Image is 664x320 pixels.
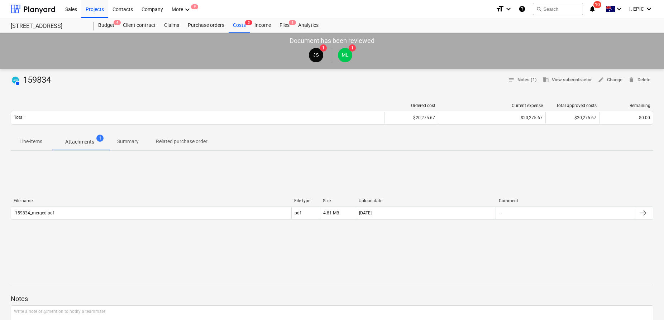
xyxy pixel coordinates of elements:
[505,74,540,86] button: Notes (1)
[441,103,543,108] div: Current expense
[229,18,250,33] a: Costs3
[245,20,252,25] span: 3
[598,76,622,84] span: Change
[94,18,119,33] a: Budget4
[19,138,42,145] p: Line-items
[499,198,633,203] div: Comment
[349,44,356,52] span: 1
[191,4,198,9] span: 9
[628,76,650,84] span: Delete
[508,76,537,84] span: Notes (1)
[65,138,94,146] p: Attachments
[359,210,372,215] div: [DATE]
[294,198,317,203] div: File type
[14,115,24,121] p: Total
[338,48,352,62] div: Matt Lebon
[114,20,121,25] span: 4
[508,77,515,83] span: notes
[309,48,323,62] div: Jacob Salta
[628,286,664,320] iframe: Chat Widget
[645,5,653,13] i: keyboard_arrow_down
[593,1,601,8] span: 10
[519,5,526,13] i: Knowledge base
[543,77,549,83] span: business
[441,115,543,120] div: $20,275.67
[14,198,288,203] div: File name
[313,52,319,58] span: JS
[94,18,119,33] div: Budget
[589,5,596,13] i: notifications
[543,76,592,84] span: View subcontractor
[11,295,653,303] p: Notes
[387,103,435,108] div: Ordered cost
[290,37,374,45] p: Document has been reviewed
[183,18,229,33] a: Purchase orders
[96,135,104,142] span: 1
[602,103,650,108] div: Remaining
[504,5,513,13] i: keyboard_arrow_down
[11,74,54,86] div: 159834
[275,18,294,33] div: Files
[320,44,327,52] span: 1
[602,115,650,120] div: $0.00
[14,210,54,215] div: 159834_merged.pdf
[536,6,542,12] span: search
[359,198,493,203] div: Upload date
[615,5,624,13] i: keyboard_arrow_down
[323,198,353,203] div: Size
[12,77,19,84] img: xero.svg
[183,5,192,14] i: keyboard_arrow_down
[117,138,139,145] p: Summary
[628,77,635,83] span: delete
[160,18,183,33] a: Claims
[295,210,301,215] div: pdf
[119,18,160,33] a: Client contract
[533,3,583,15] button: Search
[625,74,653,86] button: Delete
[387,115,435,120] div: $20,275.67
[342,52,349,58] span: ML
[598,77,604,83] span: edit
[250,18,275,33] a: Income
[549,103,597,108] div: Total approved costs
[275,18,294,33] a: Files1
[499,210,500,215] div: -
[540,74,595,86] button: View subcontractor
[496,5,504,13] i: format_size
[549,115,596,120] div: $20,275.67
[229,18,250,33] div: Costs
[11,23,85,30] div: [STREET_ADDRESS]
[294,18,323,33] a: Analytics
[156,138,207,145] p: Related purchase order
[289,20,296,25] span: 1
[323,210,339,215] div: 4.81 MB
[629,6,644,12] span: I. EPIC
[595,74,625,86] button: Change
[11,74,20,86] div: Invoice has been synced with Xero and its status is currently AUTHORISED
